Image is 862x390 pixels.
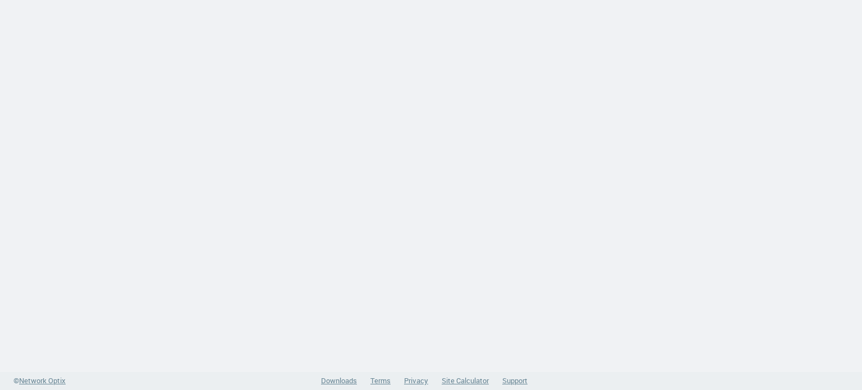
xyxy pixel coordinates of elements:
a: ©Network Optix [13,375,66,387]
a: Support [502,375,528,386]
a: Site Calculator [442,375,489,386]
a: Downloads [321,375,357,386]
span: Network Optix [19,375,66,386]
a: Privacy [404,375,428,386]
a: Terms [370,375,391,386]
